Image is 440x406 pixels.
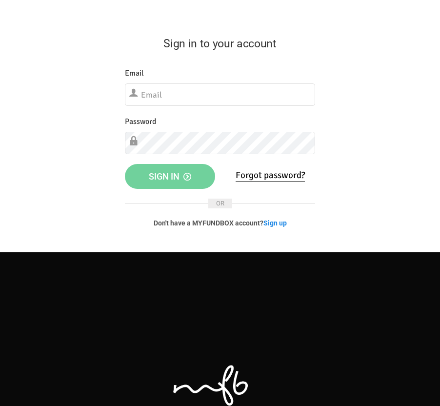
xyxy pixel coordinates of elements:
button: Sign in [125,164,215,189]
a: Sign up [263,219,287,227]
span: OR [208,199,232,208]
span: Sign in [149,171,191,182]
a: Forgot password? [236,169,305,182]
input: Email [125,83,315,106]
label: Email [125,67,144,80]
label: Password [125,116,156,128]
p: Don't have a MYFUNDBOX account? [125,218,315,228]
h2: Sign in to your account [125,35,315,52]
